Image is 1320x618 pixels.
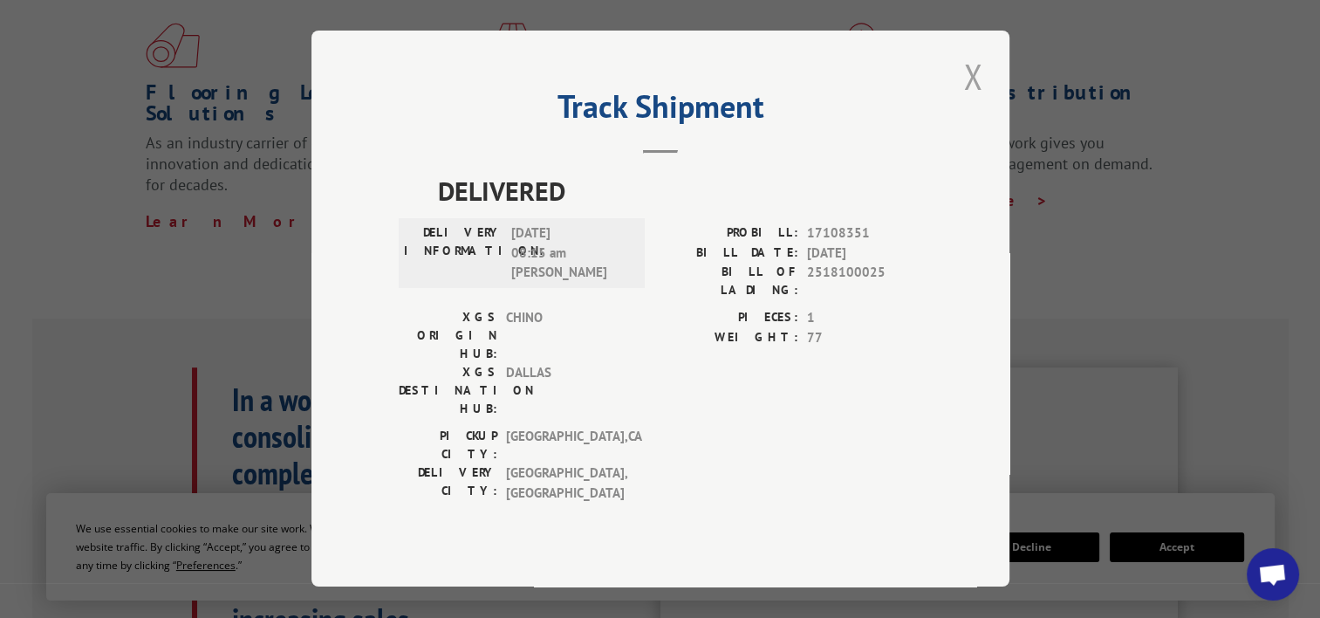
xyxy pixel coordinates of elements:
label: PICKUP CITY: [399,427,497,463]
span: DALLAS [506,363,624,418]
label: WEIGHT: [660,328,798,348]
span: [DATE] [807,244,922,264]
label: BILL OF LADING: [660,263,798,299]
a: Open chat [1247,548,1299,601]
span: 1 [807,308,922,328]
label: DELIVERY CITY: [399,463,497,503]
h2: Track Shipment [399,94,922,127]
label: PIECES: [660,308,798,328]
span: 17108351 [807,223,922,244]
label: DELIVERY INFORMATION: [404,223,503,283]
span: DELIVERED [438,171,922,210]
label: XGS DESTINATION HUB: [399,363,497,418]
label: BILL DATE: [660,244,798,264]
button: Close modal [958,52,988,100]
span: 77 [807,328,922,348]
label: PROBILL: [660,223,798,244]
span: CHINO [506,308,624,363]
label: XGS ORIGIN HUB: [399,308,497,363]
span: [GEOGRAPHIC_DATA] , [GEOGRAPHIC_DATA] [506,463,624,503]
span: [GEOGRAPHIC_DATA] , CA [506,427,624,463]
span: 2518100025 [807,263,922,299]
span: [DATE] 08:15 am [PERSON_NAME] [511,223,629,283]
